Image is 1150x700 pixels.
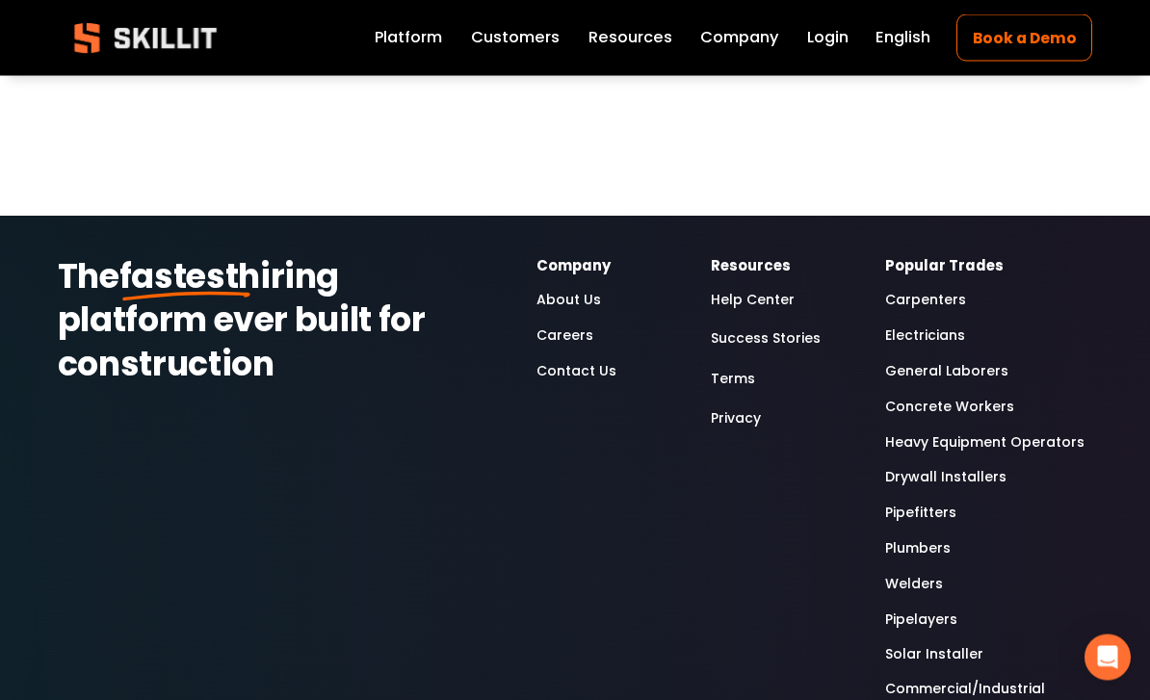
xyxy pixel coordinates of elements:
[876,26,930,49] span: English
[711,325,821,352] a: Success Stories
[885,432,1085,455] a: Heavy Equipment Operators
[885,325,965,349] a: Electricians
[885,574,943,597] a: Welders
[885,397,1014,420] a: Concrete Workers
[711,256,791,276] strong: Resources
[885,503,956,526] a: Pipefitters
[536,361,616,384] a: Contact Us
[588,26,672,49] span: Resources
[711,405,761,432] a: Privacy
[885,644,983,667] a: Solar Installer
[711,290,795,313] a: Help Center
[885,361,1008,384] a: General Laborers
[375,25,442,52] a: Platform
[536,256,611,276] strong: Company
[58,253,432,389] strong: hiring platform ever built for construction
[956,14,1092,62] a: Book a Demo
[807,25,849,52] a: Login
[119,253,239,300] strong: fastest
[58,253,119,300] strong: The
[58,10,233,67] img: Skillit
[885,256,1004,276] strong: Popular Trades
[536,290,601,313] a: About Us
[588,25,672,52] a: folder dropdown
[471,25,560,52] a: Customers
[885,467,1006,490] a: Drywall Installers
[536,325,593,349] a: Careers
[876,25,930,52] div: language picker
[885,609,957,633] a: Pipelayers
[885,538,951,561] a: Plumbers
[711,366,755,393] a: Terms
[700,25,778,52] a: Company
[1085,635,1131,681] div: Open Intercom Messenger
[885,290,966,313] a: Carpenters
